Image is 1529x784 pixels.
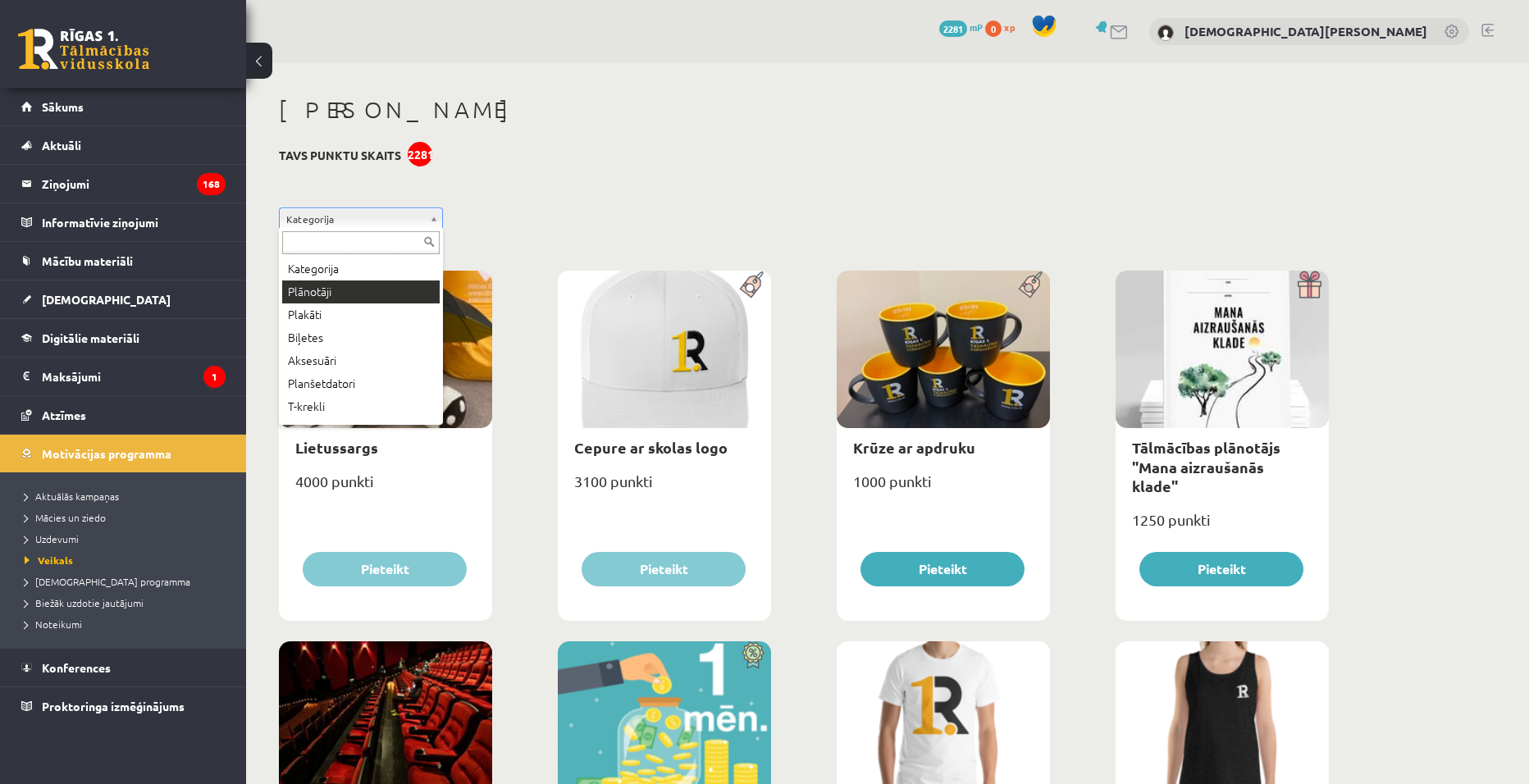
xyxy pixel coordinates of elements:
[282,303,440,326] div: Plakāti
[282,349,440,372] div: Aksesuāri
[282,418,440,441] div: Suvenīri
[282,326,440,349] div: Biļetes
[282,258,440,280] div: Kategorija
[282,280,440,303] div: Plānotāji
[282,395,440,418] div: T-krekli
[282,372,440,395] div: Planšetdatori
